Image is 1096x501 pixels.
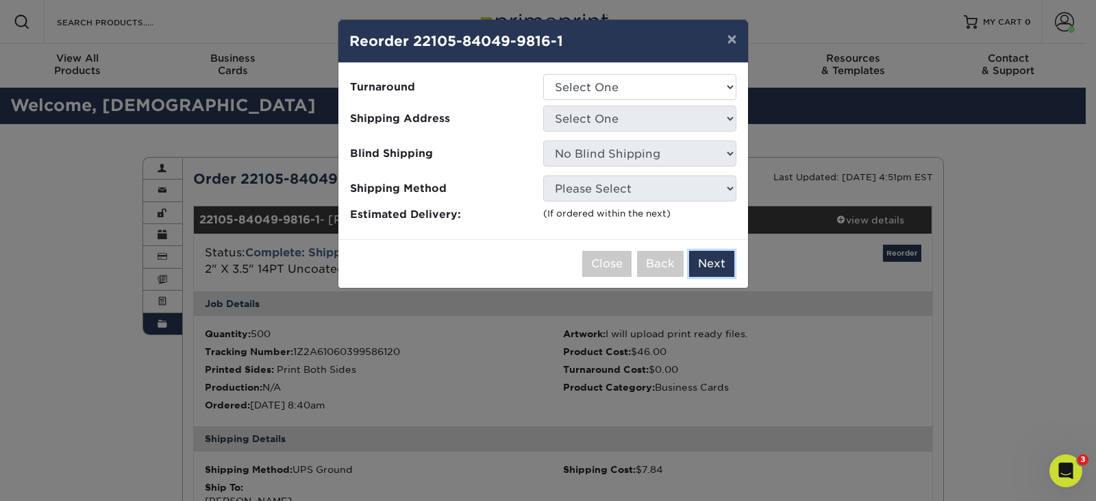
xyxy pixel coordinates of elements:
[637,251,684,277] button: Back
[716,20,747,58] button: ×
[543,207,736,220] div: (If ordered within the next )
[350,146,533,162] span: Blind Shipping
[1078,454,1088,465] span: 3
[1049,454,1082,487] iframe: Intercom live chat
[350,80,533,95] span: Turnaround
[350,181,533,197] span: Shipping Method
[350,207,533,223] span: Estimated Delivery:
[582,251,632,277] button: Close
[350,111,533,127] span: Shipping Address
[689,251,734,277] button: Next
[349,31,737,51] h4: Reorder 22105-84049-9816-1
